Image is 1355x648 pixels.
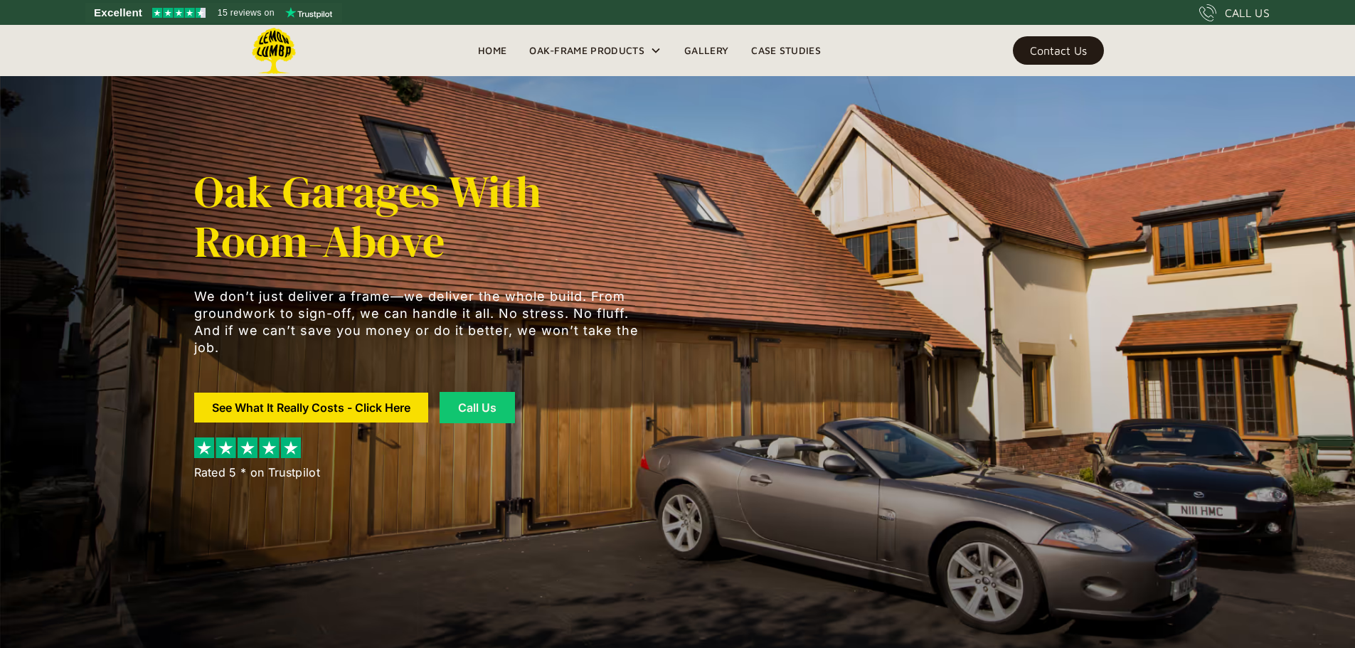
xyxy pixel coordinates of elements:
[673,40,740,61] a: Gallery
[529,42,644,59] div: Oak-Frame Products
[194,288,649,356] p: We don’t just deliver a frame—we deliver the whole build. From groundwork to sign-off, we can han...
[152,8,206,18] img: Trustpilot 4.5 stars
[194,167,649,267] h1: Oak Garages with Room-Above
[518,25,673,76] div: Oak-Frame Products
[285,7,332,18] img: Trustpilot logo
[740,40,832,61] a: Case Studies
[85,3,342,23] a: See Lemon Lumba reviews on Trustpilot
[1030,46,1087,55] div: Contact Us
[467,40,518,61] a: Home
[1013,36,1104,65] a: Contact Us
[194,393,428,423] a: See What It Really Costs - Click Here
[194,464,320,481] div: Rated 5 * on Trustpilot
[1225,4,1270,21] div: CALL US
[1199,4,1270,21] a: CALL US
[440,392,515,423] a: Call Us
[94,4,142,21] span: Excellent
[218,4,275,21] span: 15 reviews on
[457,402,497,413] div: Call Us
